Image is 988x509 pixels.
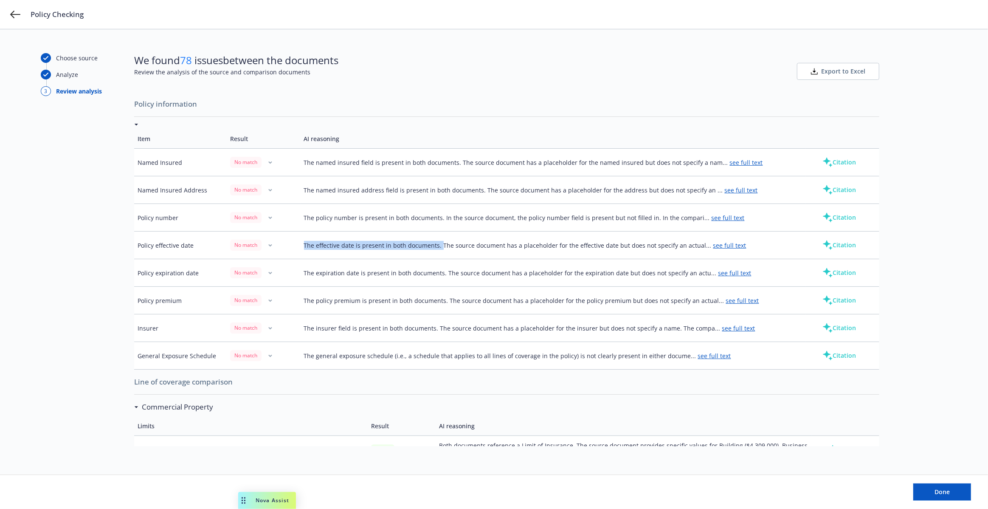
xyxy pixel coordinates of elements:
div: Choose source [56,54,98,62]
td: General Exposure Schedule [134,342,227,370]
div: No match [230,322,262,333]
button: Export to Excel [797,63,879,80]
td: Policy number [134,204,227,232]
a: see full text [698,352,731,360]
div: No match [230,350,262,361]
div: 3 [41,86,51,96]
button: Citation [809,209,870,226]
span: We found issues between the documents [134,53,338,68]
td: The insurer field is present in both documents. The source document has a placeholder for the ins... [301,314,806,342]
span: Nova Assist [256,497,289,504]
td: AI reasoning [301,129,806,149]
button: Citation [809,264,870,281]
td: Item [134,129,227,149]
span: Policy information [134,95,879,113]
td: Named Insured Address [134,176,227,204]
td: The named insured address field is present in both documents. The source document has a placehold... [301,176,806,204]
td: The general exposure schedule (i.e., a schedule that applies to all lines of coverage in the poli... [301,342,806,370]
button: Nova Assist [238,492,296,509]
td: The policy number is present in both documents. In the source document, the policy number field i... [301,204,806,232]
td: Named Insured [134,149,227,176]
button: Done [913,484,971,501]
div: Commercial Property [134,402,213,413]
span: 78 [180,53,192,67]
td: The policy premium is present in both documents. The source document has a placeholder for the po... [301,287,806,314]
span: Policy Checking [31,9,84,20]
td: Policy effective date [134,232,227,259]
td: Policy premium [134,287,227,314]
button: Citation [815,441,875,458]
button: Citation [809,347,870,364]
td: Result [227,129,301,149]
td: Both documents reference a Limit of Insurance. The source document provides specific values for B... [436,435,811,464]
button: Citation [809,237,870,254]
a: see full text [718,269,752,277]
span: Review the analysis of the source and comparison documents [134,68,338,76]
td: Result [368,416,436,436]
div: No match [230,240,262,250]
td: AI reasoning [436,416,811,436]
td: Insurer [134,314,227,342]
td: Policy expiration date [134,259,227,287]
div: No match [230,212,262,223]
div: Drag to move [238,492,249,509]
td: Limits [134,416,368,436]
a: see full text [713,241,746,249]
td: The expiration date is present in both documents. The source document has a placeholder for the e... [301,259,806,287]
button: Citation [809,154,870,171]
div: No match [230,157,262,167]
button: Citation [809,292,870,309]
a: see full text [725,186,758,194]
div: Match [371,444,394,455]
button: Citation [809,320,870,337]
div: Analyze [56,70,78,79]
a: see full text [722,324,755,332]
td: The effective date is present in both documents. The source document has a placeholder for the ef... [301,232,806,259]
a: see full text [712,214,745,222]
span: Line of coverage comparison [134,373,879,391]
button: Citation [809,181,870,198]
div: No match [230,184,262,195]
td: The named insured field is present in both documents. The source document has a placeholder for t... [301,149,806,176]
h3: Commercial Property [142,402,213,413]
div: No match [230,295,262,305]
td: Limit of Insurance [134,435,368,464]
span: Done [935,488,950,496]
div: Review analysis [56,87,102,96]
span: Export to Excel [821,67,865,76]
div: No match [230,267,262,278]
a: see full text [730,158,763,167]
a: see full text [726,297,759,305]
